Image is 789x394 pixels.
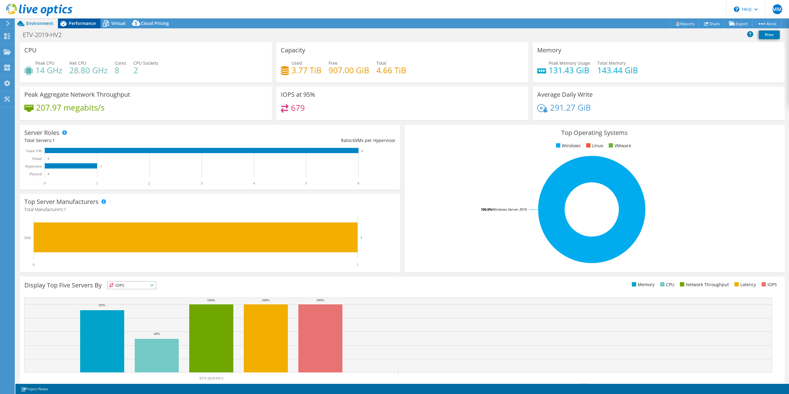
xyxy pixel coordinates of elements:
[549,67,590,74] h4: 131.43 GiB
[141,20,169,26] span: Cloud Pricing
[581,383,589,387] text: Other
[607,142,631,149] li: VMware
[759,30,780,39] a: Print
[597,67,638,74] h4: 143.44 GiB
[20,31,71,38] h1: ETV-2019-HV2
[760,281,777,288] li: IOPS
[133,60,158,66] span: CPU Sockets
[48,157,49,160] text: 0
[292,67,321,74] h4: 3.77 TiB
[35,60,55,66] span: Peak CPU
[357,262,358,267] text: 1
[115,67,126,74] h4: 8
[154,332,160,335] text: 49%
[25,164,42,169] text: Hypervisor
[24,47,37,54] h3: CPU
[481,207,492,212] tspan: 100.0%
[36,104,104,111] h4: 207.97 megabits/s
[111,20,125,26] span: Virtual
[69,67,108,74] h4: 28.80 GHz
[409,129,780,136] h3: Top Operating Systems
[24,236,31,240] text: Dell
[329,60,337,66] span: Free
[353,137,355,143] span: 6
[281,47,305,54] h3: Capacity
[108,282,156,289] span: IOPS
[201,181,202,185] text: 3
[361,236,362,239] text: 1
[329,67,369,74] h4: 907.00 GiB
[753,19,781,28] a: More
[133,67,158,74] h4: 2
[69,20,96,26] span: Performance
[292,60,302,66] span: Used
[291,104,305,111] h4: 679
[148,181,150,185] text: 2
[52,137,55,143] span: 1
[24,91,130,98] h3: Peak Aggregate Network Throughput
[33,262,35,267] text: 0
[44,181,46,185] text: 0
[550,104,591,111] h4: 291.27 GiB
[48,173,49,176] text: 0
[537,91,593,98] h3: Average Daily Write
[316,298,324,302] text: 100%
[64,206,66,212] span: 1
[630,281,655,288] li: Memory
[549,60,590,66] span: Peak Memory Usage
[24,198,99,205] h3: Top Server Manufacturers
[376,60,386,66] span: Total
[115,60,126,66] span: Cores
[32,156,42,161] text: Virtual
[35,67,62,74] h4: 14 GHz
[733,281,756,288] li: Latency
[69,60,86,66] span: Net CPU
[26,149,42,153] text: Guest VM
[26,20,53,26] span: Environment
[29,172,42,176] text: Physical
[362,149,363,152] text: 6
[305,181,307,185] text: 5
[734,6,739,12] svg: \n
[376,67,406,74] h4: 4.66 TiB
[17,385,53,393] a: Project Notes
[24,129,59,136] h3: Server Roles
[207,298,215,302] text: 100%
[210,137,395,144] div: Ratio: VMs per Hypervisor
[96,181,98,185] text: 1
[253,181,255,185] text: 4
[724,19,753,28] a: Export
[24,137,210,144] div: Total Servers:
[699,19,725,28] a: Share
[659,281,674,288] li: CPU
[199,376,223,380] text: ETV-2019-HV2
[585,142,603,149] li: Linux
[597,60,626,66] span: Total Memory
[772,4,782,14] span: MM
[24,206,395,213] h4: Total Manufacturers:
[262,298,270,302] text: 100%
[100,165,102,168] text: 1
[99,303,105,307] text: 92%
[670,19,700,28] a: Reports
[492,207,527,212] tspan: Windows Server 2019
[537,47,561,54] h3: Memory
[678,281,729,288] li: Network Throughput
[554,142,581,149] li: Windows
[281,91,315,98] h3: IOPS at 95%
[358,181,359,185] text: 6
